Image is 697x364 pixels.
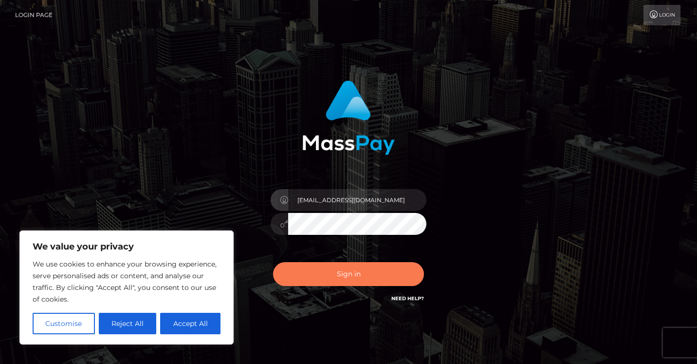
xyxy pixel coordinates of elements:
p: We value your privacy [33,241,220,252]
button: Customise [33,313,95,334]
a: Need Help? [391,295,424,302]
button: Accept All [160,313,220,334]
input: Username... [288,189,426,211]
button: Sign in [273,262,424,286]
div: We value your privacy [19,230,234,345]
img: MassPay Login [302,80,395,155]
a: Login [643,5,680,25]
p: We use cookies to enhance your browsing experience, serve personalised ads or content, and analys... [33,258,220,305]
button: Reject All [99,313,157,334]
a: Login Page [15,5,53,25]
